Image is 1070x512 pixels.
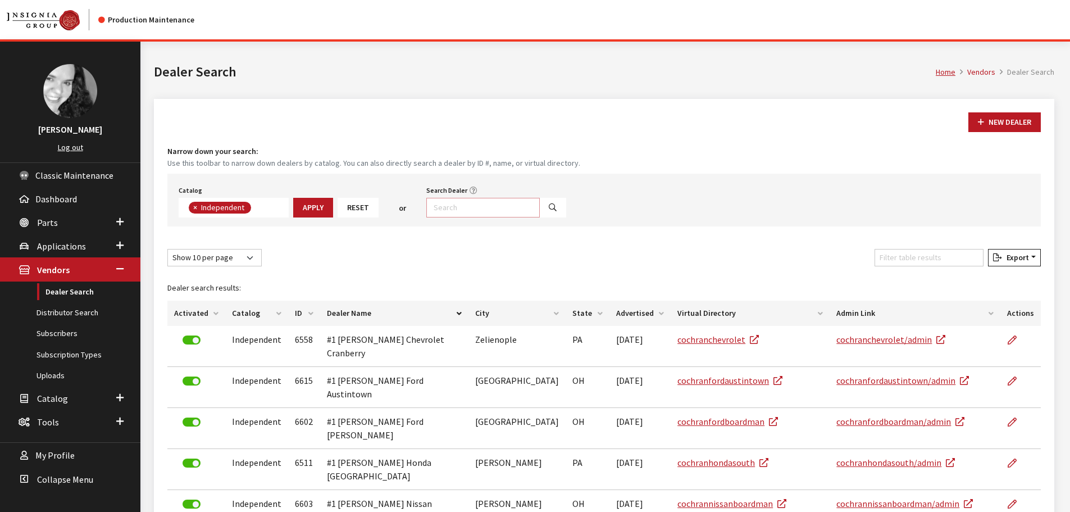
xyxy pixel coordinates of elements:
[7,9,98,30] a: Insignia Group logo
[288,367,320,408] td: 6615
[293,198,333,218] button: Apply
[37,217,58,228] span: Parts
[677,457,768,468] a: cochranhondasouth
[200,202,247,212] span: Independent
[225,367,288,408] td: Independent
[968,112,1041,132] button: New Dealer
[183,500,201,509] label: Deactivate Dealer
[836,416,964,427] a: cochranfordboardman/admin
[43,64,97,118] img: Khrystal Dorton
[320,449,468,490] td: #1 [PERSON_NAME] Honda [GEOGRAPHIC_DATA]
[936,67,955,77] a: Home
[1007,367,1026,395] a: Edit Dealer
[338,198,379,218] button: Reset
[609,367,671,408] td: [DATE]
[37,474,93,485] span: Collapse Menu
[183,336,201,345] label: Deactivate Dealer
[35,193,77,205] span: Dashboard
[225,408,288,449] td: Independent
[677,416,778,427] a: cochranfordboardman
[11,123,129,136] h3: [PERSON_NAME]
[609,449,671,490] td: [DATE]
[539,198,566,218] button: Search
[1007,449,1026,477] a: Edit Dealer
[288,301,320,326] th: ID: activate to sort column ascending
[677,375,782,386] a: cochranfordaustintown
[320,408,468,449] td: #1 [PERSON_NAME] Ford [PERSON_NAME]
[288,408,320,449] td: 6602
[426,185,467,196] label: Search Dealer
[183,377,201,386] label: Deactivate Dealer
[566,326,609,367] td: PA
[677,498,786,509] a: cochrannissanboardman
[288,449,320,490] td: 6511
[566,367,609,408] td: OH
[98,14,194,26] div: Production Maintenance
[830,301,1000,326] th: Admin Link: activate to sort column ascending
[609,326,671,367] td: [DATE]
[836,334,945,345] a: cochranchevrolet/admin
[167,301,225,326] th: Activated: activate to sort column ascending
[320,301,468,326] th: Dealer Name: activate to sort column descending
[320,326,468,367] td: #1 [PERSON_NAME] Chevrolet Cranberry
[955,66,995,78] li: Vendors
[225,326,288,367] td: Independent
[1007,408,1026,436] a: Edit Dealer
[836,457,955,468] a: cochranhondasouth/admin
[1007,326,1026,354] a: Edit Dealer
[468,326,566,367] td: Zelienople
[154,62,936,82] h1: Dealer Search
[426,198,540,218] input: Search
[609,408,671,449] td: [DATE]
[609,301,671,326] th: Advertised: activate to sort column ascending
[193,202,197,212] span: ×
[1002,252,1029,262] span: Export
[37,241,86,252] span: Applications
[58,142,83,152] a: Log out
[566,449,609,490] td: PA
[183,459,201,468] label: Deactivate Dealer
[468,367,566,408] td: [GEOGRAPHIC_DATA]
[35,450,75,461] span: My Profile
[988,249,1041,266] button: Export
[995,66,1054,78] li: Dealer Search
[37,393,68,404] span: Catalog
[37,416,59,428] span: Tools
[225,301,288,326] th: Catalog: activate to sort column ascending
[468,449,566,490] td: [PERSON_NAME]
[468,301,566,326] th: City: activate to sort column ascending
[1000,301,1041,326] th: Actions
[183,418,201,427] label: Deactivate Dealer
[254,203,260,214] textarea: Search
[468,408,566,449] td: [GEOGRAPHIC_DATA]
[288,326,320,367] td: 6558
[836,498,973,509] a: cochrannissanboardman/admin
[167,146,1041,157] h4: Narrow down your search:
[37,265,70,276] span: Vendors
[189,202,251,214] li: Independent
[179,185,202,196] label: Catalog
[566,408,609,449] td: OH
[320,367,468,408] td: #1 [PERSON_NAME] Ford Austintown
[677,334,759,345] a: cochranchevrolet
[671,301,830,326] th: Virtual Directory: activate to sort column ascending
[399,202,406,214] span: or
[225,449,288,490] td: Independent
[167,275,1041,301] caption: Dealer search results:
[167,157,1041,169] small: Use this toolbar to narrow down dealers by catalog. You can also directly search a dealer by ID #...
[7,10,80,30] img: Catalog Maintenance
[189,202,200,214] button: Remove item
[179,198,289,218] span: Select
[35,170,113,181] span: Classic Maintenance
[875,249,984,266] input: Filter table results
[836,375,969,386] a: cochranfordaustintown/admin
[566,301,609,326] th: State: activate to sort column ascending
